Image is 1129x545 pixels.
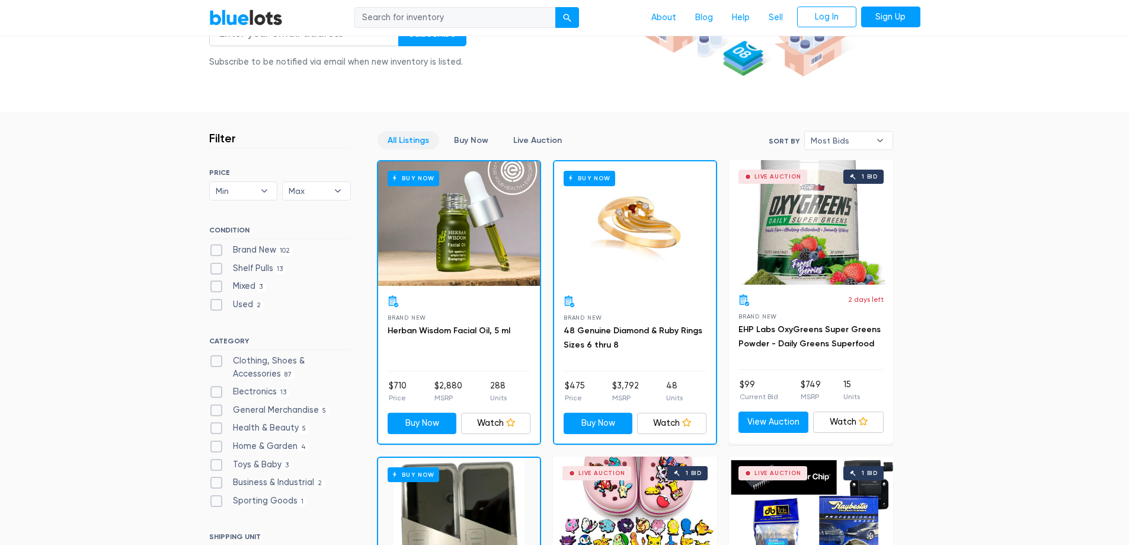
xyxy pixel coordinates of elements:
h6: PRICE [209,168,351,177]
div: 1 bid [862,174,878,180]
label: Sporting Goods [209,495,308,508]
p: Units [490,393,507,403]
li: $749 [801,378,821,402]
a: Buy Now [564,413,633,434]
label: Brand New [209,244,294,257]
a: BlueLots [209,9,283,26]
span: 2 [314,479,326,489]
a: Buy Now [388,413,457,434]
a: Sell [759,7,792,29]
p: MSRP [801,391,821,402]
p: Price [389,393,407,403]
span: 4 [298,442,310,452]
a: Watch [813,412,884,433]
p: MSRP [612,393,639,403]
label: Home & Garden [209,440,310,453]
span: 87 [281,370,296,380]
p: Units [666,393,683,403]
p: 2 days left [848,294,884,305]
span: 5 [319,406,330,416]
b: ▾ [868,132,893,149]
a: Buy Now [554,161,716,286]
p: Price [565,393,585,403]
div: Live Auction [754,174,801,180]
b: ▾ [252,182,277,200]
a: All Listings [378,131,439,149]
li: 48 [666,380,683,403]
span: Brand New [738,313,777,320]
span: 13 [273,264,287,274]
a: Sign Up [861,7,920,28]
a: Watch [637,413,706,434]
a: Herban Wisdom Facial Oil, 5 ml [388,326,510,336]
a: Log In [797,7,856,28]
h6: CONDITION [209,226,351,239]
h6: Buy Now [388,467,439,482]
label: Toys & Baby [209,458,293,471]
a: Buy Now [378,161,540,286]
h6: CATEGORY [209,337,351,350]
label: Shelf Pulls [209,262,287,275]
p: Units [843,391,860,402]
a: Watch [461,413,530,434]
label: General Merchandise [209,404,330,417]
li: $475 [565,380,585,403]
span: 3 [282,461,293,470]
div: Live Auction [578,470,625,476]
li: $3,792 [612,380,639,403]
span: Most Bids [811,132,870,149]
span: 3 [255,283,267,292]
h6: Buy Now [564,171,615,186]
span: Brand New [388,314,426,321]
a: Buy Now [444,131,498,149]
span: Brand New [564,314,602,321]
a: Live Auction [503,131,572,149]
a: Blog [686,7,722,29]
h3: Filter [209,131,236,145]
a: Live Auction 1 bid [729,160,893,285]
label: Health & Beauty [209,422,310,435]
p: Current Bid [740,391,778,402]
div: Subscribe to be notified via email when new inventory is listed. [209,56,466,69]
a: About [642,7,686,29]
span: 2 [253,301,265,310]
label: Electronics [209,385,290,399]
label: Business & Industrial [209,476,326,489]
label: Used [209,298,265,311]
label: Mixed [209,280,267,293]
span: 13 [277,388,290,397]
div: 1 bid [862,470,878,476]
h6: Buy Now [388,171,439,186]
span: Max [289,182,328,200]
p: MSRP [434,393,462,403]
label: Sort By [769,136,799,146]
li: $99 [740,378,778,402]
label: Clothing, Shoes & Accessories [209,355,351,380]
span: Min [216,182,255,200]
a: 48 Genuine Diamond & Ruby Rings Sizes 6 thru 8 [564,326,702,350]
span: 5 [299,425,310,434]
div: 1 bid [686,470,702,476]
a: View Auction [738,412,809,433]
span: 1 [298,497,308,506]
a: Help [722,7,759,29]
span: 102 [276,246,294,256]
div: Live Auction [754,470,801,476]
a: EHP Labs OxyGreens Super Greens Powder - Daily Greens Superfood [738,324,881,349]
li: $710 [389,380,407,403]
input: Search for inventory [354,7,556,28]
li: 15 [843,378,860,402]
li: 288 [490,380,507,403]
li: $2,880 [434,380,462,403]
b: ▾ [325,182,350,200]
